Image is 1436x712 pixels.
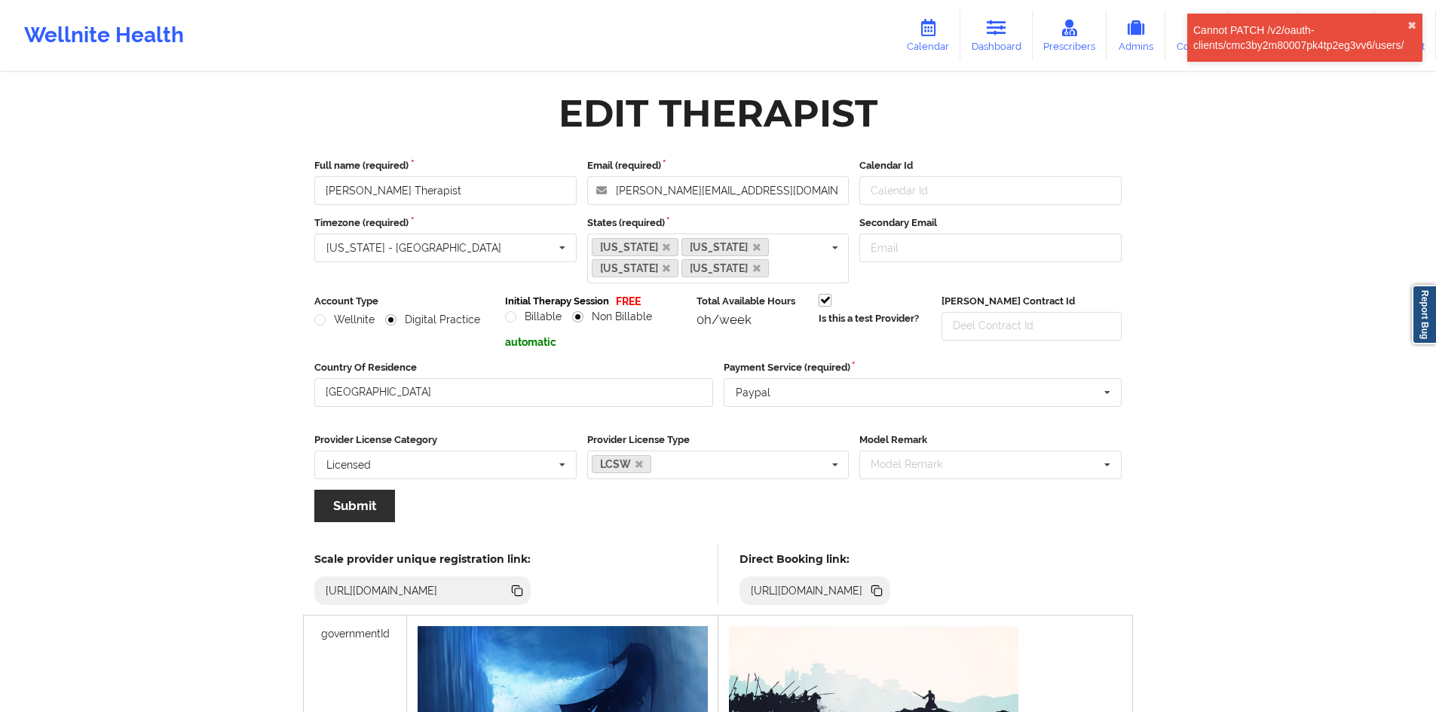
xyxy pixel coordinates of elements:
[314,294,494,309] label: Account Type
[314,215,577,231] label: Timezone (required)
[819,311,919,326] label: Is this a test Provider?
[587,176,850,205] input: Email address
[314,158,577,173] label: Full name (required)
[587,215,850,231] label: States (required)
[739,552,891,566] h5: Direct Booking link:
[859,234,1122,262] input: Email
[1193,23,1407,53] div: Cannot PATCH /v2/oauth-clients/cmc3by2m80007pk4tp2eg3vv6/users/
[326,460,371,470] div: Licensed
[859,158,1122,173] label: Calendar Id
[1412,285,1436,344] a: Report Bug
[385,313,480,326] label: Digital Practice
[592,238,679,256] a: [US_STATE]
[681,259,769,277] a: [US_STATE]
[314,432,577,448] label: Provider License Category
[859,215,1122,231] label: Secondary Email
[326,243,501,253] div: [US_STATE] - [GEOGRAPHIC_DATA]
[314,360,713,375] label: Country Of Residence
[867,456,964,473] div: Model Remark
[736,387,770,398] div: Paypal
[960,11,1033,60] a: Dashboard
[1165,11,1228,60] a: Coaches
[1407,20,1416,32] button: close
[745,583,869,598] div: [URL][DOMAIN_NAME]
[896,11,960,60] a: Calendar
[587,432,850,448] label: Provider License Type
[314,552,531,566] h5: Scale provider unique registration link:
[587,158,850,173] label: Email (required)
[859,432,1122,448] label: Model Remark
[1107,11,1165,60] a: Admins
[572,310,652,323] label: Non Billable
[592,259,679,277] a: [US_STATE]
[697,294,808,309] label: Total Available Hours
[1033,11,1107,60] a: Prescribers
[616,294,641,309] p: FREE
[942,294,1122,309] label: [PERSON_NAME] Contract Id
[859,176,1122,205] input: Calendar Id
[681,238,769,256] a: [US_STATE]
[505,294,609,309] label: Initial Therapy Session
[592,455,652,473] a: LCSW
[314,313,375,326] label: Wellnite
[505,335,685,350] p: automatic
[942,312,1122,341] input: Deel Contract Id
[724,360,1122,375] label: Payment Service (required)
[559,90,877,137] div: Edit Therapist
[314,490,395,522] button: Submit
[505,310,562,323] label: Billable
[314,176,577,205] input: Full name
[320,583,444,598] div: [URL][DOMAIN_NAME]
[697,312,808,327] div: 0h/week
